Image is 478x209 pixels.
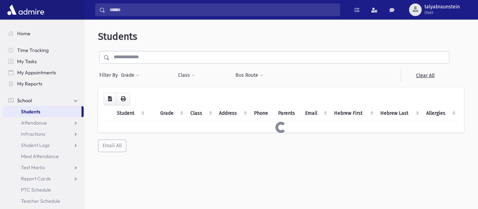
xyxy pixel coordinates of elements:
[156,105,186,121] th: Grade
[274,105,301,121] th: Parents
[17,30,30,37] span: Home
[3,151,84,162] a: Meal Attendance
[17,58,37,65] span: My Tasks
[3,45,84,56] a: Time Tracking
[424,4,460,10] span: talyabraunstein
[401,69,449,82] a: Clear All
[121,69,140,82] button: Grade
[21,153,59,159] span: Meal Attendance
[376,105,422,121] th: Hebrew Last
[104,93,117,105] button: CSV
[3,106,82,117] a: Students
[301,105,330,121] th: Email
[17,81,42,87] span: My Reports
[3,140,84,151] a: Student Logs
[113,105,147,121] th: Student
[424,10,460,15] span: User
[3,117,84,128] a: Attendance
[21,131,45,137] span: Infractions
[21,187,51,193] span: PTC Schedule
[17,47,49,53] span: Time Tracking
[6,3,46,17] img: AdmirePro
[186,105,215,121] th: Class
[21,164,45,171] span: Test Marks
[178,69,195,82] button: Class
[105,3,340,16] input: Search
[3,162,84,173] a: Test Marks
[21,120,47,126] span: Attendance
[21,198,60,204] span: Teacher Schedule
[3,67,84,78] a: My Appointments
[3,195,84,207] a: Teacher Schedule
[235,69,263,82] button: Bus Route
[330,105,376,121] th: Hebrew First
[98,140,126,152] button: Email All
[3,184,84,195] a: PTC Schedule
[21,176,51,182] span: Report Cards
[116,93,130,105] button: Print
[422,105,458,121] th: Allergies
[98,31,137,42] span: Students
[3,78,84,89] a: My Reports
[3,95,84,106] a: School
[99,72,121,79] span: Filter By
[21,142,50,148] span: Student Logs
[3,128,84,140] a: Infractions
[17,97,32,104] span: School
[17,69,56,76] span: My Appointments
[21,109,40,115] span: Students
[215,105,250,121] th: Address
[3,28,84,39] a: Home
[3,173,84,184] a: Report Cards
[3,56,84,67] a: My Tasks
[250,105,274,121] th: Phone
